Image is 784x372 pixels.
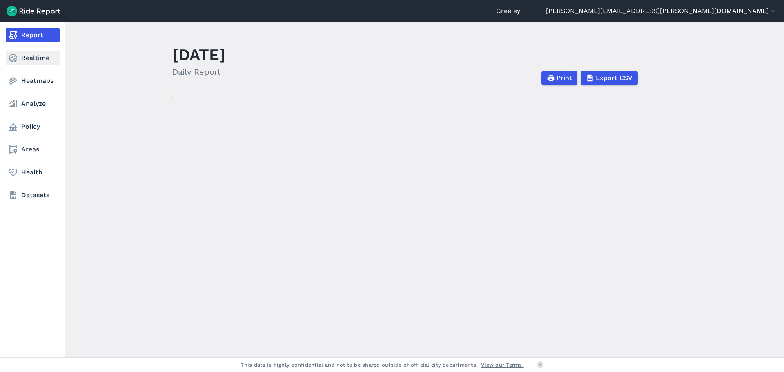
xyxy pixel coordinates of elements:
a: Areas [6,142,60,157]
span: Export CSV [596,73,633,83]
a: Health [6,165,60,180]
button: [PERSON_NAME][EMAIL_ADDRESS][PERSON_NAME][DOMAIN_NAME] [546,6,777,16]
a: Datasets [6,188,60,203]
a: View our Terms. [481,361,524,369]
span: Print [557,73,572,83]
a: Realtime [6,51,60,65]
button: Print [541,71,577,85]
a: Greeley [496,6,520,16]
button: Export CSV [581,71,638,85]
a: Report [6,28,60,42]
img: Ride Report [7,6,60,16]
a: Policy [6,119,60,134]
a: Analyze [6,96,60,111]
h2: Daily Report [172,66,225,78]
h1: [DATE] [172,43,225,66]
a: Heatmaps [6,74,60,88]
